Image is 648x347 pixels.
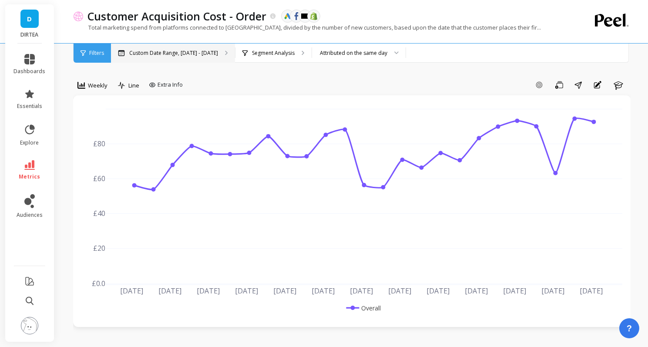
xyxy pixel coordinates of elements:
[17,212,43,219] span: audiences
[14,31,46,38] p: DIRTEA
[627,322,632,334] span: ?
[128,81,139,90] span: Line
[21,317,38,334] img: profile picture
[20,139,39,146] span: explore
[619,318,639,338] button: ?
[88,81,107,90] span: Weekly
[19,173,40,180] span: metrics
[89,50,104,57] span: Filters
[158,81,183,89] span: Extra Info
[88,9,267,24] p: Customer Acquisition Cost - Order
[320,49,387,57] div: Attributed on the same day
[27,14,32,24] span: D
[292,12,300,20] img: api.fb.svg
[310,12,318,20] img: api.shopify.svg
[301,13,309,19] img: api.klaviyo.svg
[129,50,218,57] p: Custom Date Range, [DATE] - [DATE]
[73,11,84,21] img: header icon
[17,103,42,110] span: essentials
[284,12,292,20] img: api.google.svg
[14,68,46,75] span: dashboards
[73,24,541,31] p: Total marketing spend from platforms connected to [GEOGRAPHIC_DATA], divided by the number of new...
[252,50,295,57] p: Segment Analysis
